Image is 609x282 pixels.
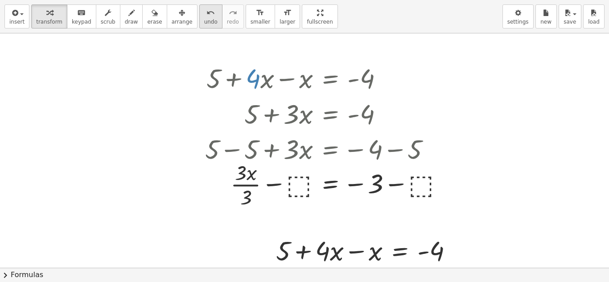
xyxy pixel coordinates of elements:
span: load [588,19,600,25]
button: save [559,4,581,29]
button: new [535,4,557,29]
button: format_sizelarger [275,4,300,29]
span: keypad [72,19,91,25]
button: insert [4,4,29,29]
i: format_size [283,8,292,18]
span: draw [125,19,138,25]
span: larger [280,19,295,25]
button: undoundo [199,4,222,29]
button: load [583,4,605,29]
button: redoredo [222,4,244,29]
span: transform [36,19,62,25]
span: arrange [172,19,193,25]
span: scrub [101,19,115,25]
span: settings [507,19,529,25]
button: fullscreen [302,4,337,29]
button: format_sizesmaller [246,4,275,29]
button: keyboardkeypad [67,4,96,29]
span: new [540,19,551,25]
button: settings [502,4,534,29]
span: smaller [251,19,270,25]
span: save [564,19,576,25]
span: undo [204,19,218,25]
span: erase [147,19,162,25]
button: draw [120,4,143,29]
i: keyboard [77,8,86,18]
span: insert [9,19,25,25]
button: erase [142,4,167,29]
button: scrub [96,4,120,29]
button: transform [31,4,67,29]
i: redo [229,8,237,18]
i: undo [206,8,215,18]
span: fullscreen [307,19,333,25]
i: format_size [256,8,264,18]
button: arrange [167,4,198,29]
span: redo [227,19,239,25]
